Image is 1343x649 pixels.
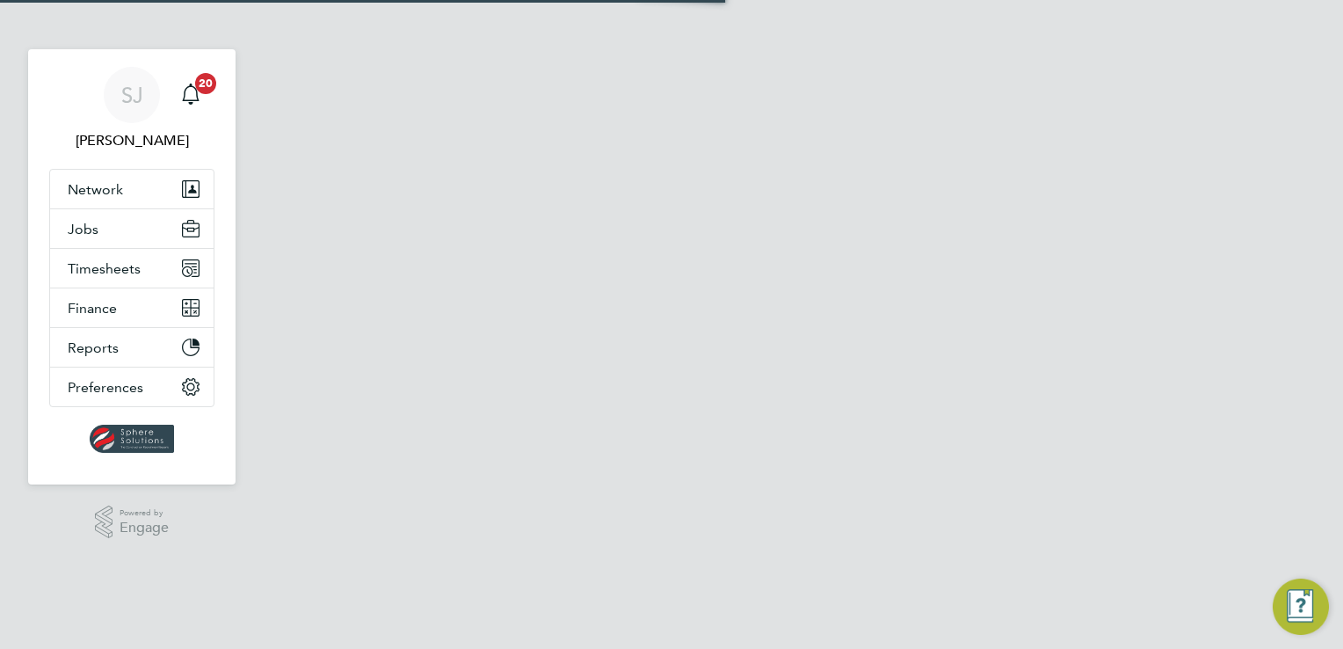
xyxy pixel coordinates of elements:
a: Go to home page [49,425,214,453]
a: 20 [173,67,208,123]
button: Jobs [50,209,214,248]
button: Preferences [50,368,214,406]
span: Powered by [120,506,169,521]
a: Powered byEngage [95,506,170,539]
span: Preferences [68,379,143,396]
button: Reports [50,328,214,367]
button: Timesheets [50,249,214,288]
span: 20 [195,73,216,94]
img: spheresolutions-logo-retina.png [90,425,175,453]
span: Engage [120,521,169,536]
button: Engage Resource Center [1273,579,1329,635]
span: Jobs [68,221,98,237]
nav: Main navigation [28,49,236,485]
a: SJ[PERSON_NAME] [49,67,214,151]
span: SJ [121,84,143,106]
span: Stewart Jardine [49,130,214,151]
button: Network [50,170,214,208]
span: Reports [68,339,119,356]
span: Finance [68,300,117,317]
span: Network [68,181,123,198]
span: Timesheets [68,260,141,277]
button: Finance [50,288,214,327]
